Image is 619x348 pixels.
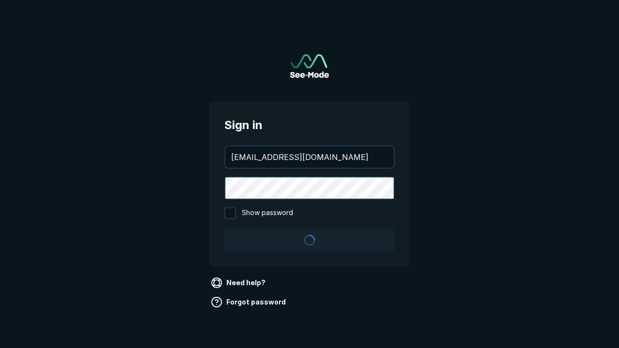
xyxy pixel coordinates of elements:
input: your@email.com [225,146,394,168]
a: Forgot password [209,294,290,310]
img: See-Mode Logo [290,54,329,78]
span: Show password [242,207,293,219]
span: Sign in [224,116,395,134]
a: Go to sign in [290,54,329,78]
a: Need help? [209,275,269,290]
